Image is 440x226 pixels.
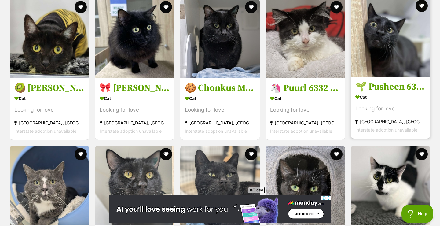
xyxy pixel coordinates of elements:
[416,148,428,160] button: favourite
[100,82,170,94] h3: 🎀 [PERSON_NAME] 6352 🎀
[14,119,85,127] div: [GEOGRAPHIC_DATA], [GEOGRAPHIC_DATA]
[185,82,255,94] h3: 🍪 Chonkus Maximus 6335 🍪
[75,148,87,160] button: favourite
[355,81,426,93] h3: 🌱 Pusheen 6342 🌱
[351,76,430,139] a: 🌱 Pusheen 6342 🌱 Cat Looking for love [GEOGRAPHIC_DATA], [GEOGRAPHIC_DATA] Interstate adoption un...
[109,195,331,223] iframe: Advertisement
[266,146,345,225] img: 🎁 Marlo 5920 🎁
[270,94,340,103] div: Cat
[180,78,260,140] a: 🍪 Chonkus Maximus 6335 🍪 Cat Looking for love [GEOGRAPHIC_DATA], [GEOGRAPHIC_DATA] Interstate ado...
[100,94,170,103] div: Cat
[355,127,417,132] span: Interstate adoption unavailable
[351,146,430,225] img: 🍙 Looshkin 6340 🍙
[266,78,345,140] a: 🦄 Puurl 6332 🦄 Cat Looking for love [GEOGRAPHIC_DATA], [GEOGRAPHIC_DATA] Interstate adoption unav...
[270,106,340,114] div: Looking for love
[402,205,434,223] iframe: Help Scout Beacon - Open
[100,106,170,114] div: Looking for love
[270,128,332,134] span: Interstate adoption unavailable
[14,106,85,114] div: Looking for love
[355,117,426,126] div: [GEOGRAPHIC_DATA], [GEOGRAPHIC_DATA]
[160,148,172,160] button: favourite
[185,119,255,127] div: [GEOGRAPHIC_DATA], [GEOGRAPHIC_DATA]
[330,148,343,160] button: favourite
[185,106,255,114] div: Looking for love
[180,146,260,225] img: 🌮 Frankie 6184 🌮
[355,93,426,102] div: Cat
[14,94,85,103] div: Cat
[245,148,257,160] button: favourite
[270,82,340,94] h3: 🦄 Puurl 6332 🦄
[75,1,87,13] button: favourite
[95,78,174,140] a: 🎀 [PERSON_NAME] 6352 🎀 Cat Looking for love [GEOGRAPHIC_DATA], [GEOGRAPHIC_DATA] Interstate adopt...
[355,105,426,113] div: Looking for love
[185,94,255,103] div: Cat
[10,78,89,140] a: 🥝 [PERSON_NAME] 6220 🥝 Cat Looking for love [GEOGRAPHIC_DATA], [GEOGRAPHIC_DATA] Interstate adopt...
[14,128,76,134] span: Interstate adoption unavailable
[10,146,89,225] img: 💟 Smudge 6353 💟
[330,1,343,13] button: favourite
[185,128,247,134] span: Interstate adoption unavailable
[14,82,85,94] h3: 🥝 [PERSON_NAME] 6220 🥝
[245,1,257,13] button: favourite
[160,1,172,13] button: favourite
[95,146,174,225] img: 🕶 Panther 6327 🕶
[270,119,340,127] div: [GEOGRAPHIC_DATA], [GEOGRAPHIC_DATA]
[100,128,162,134] span: Interstate adoption unavailable
[248,187,265,193] span: Close
[100,119,170,127] div: [GEOGRAPHIC_DATA], [GEOGRAPHIC_DATA]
